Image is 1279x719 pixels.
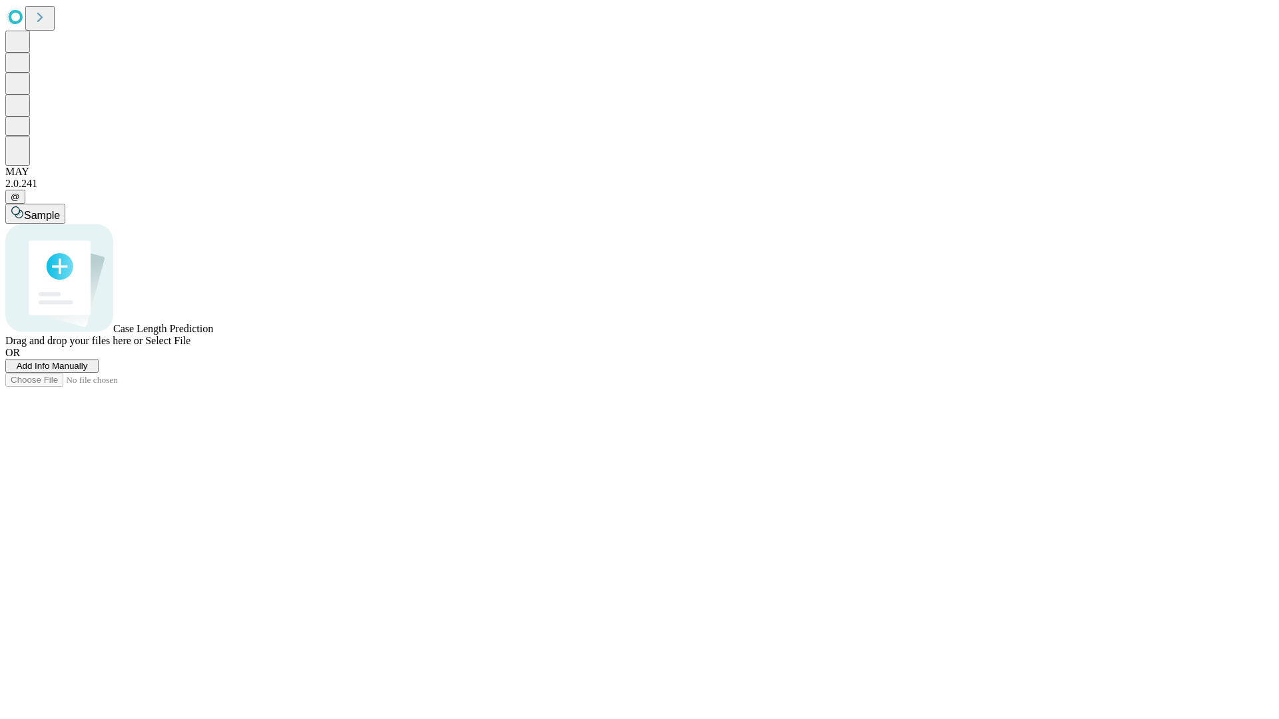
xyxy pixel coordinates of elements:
button: @ [5,190,25,204]
span: OR [5,347,20,358]
span: Sample [24,210,60,221]
button: Sample [5,204,65,224]
div: MAY [5,166,1274,178]
div: 2.0.241 [5,178,1274,190]
span: Select File [145,335,191,346]
span: Case Length Prediction [113,323,213,334]
span: Add Info Manually [17,361,88,371]
span: Drag and drop your files here or [5,335,143,346]
span: @ [11,192,20,202]
button: Add Info Manually [5,359,99,373]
